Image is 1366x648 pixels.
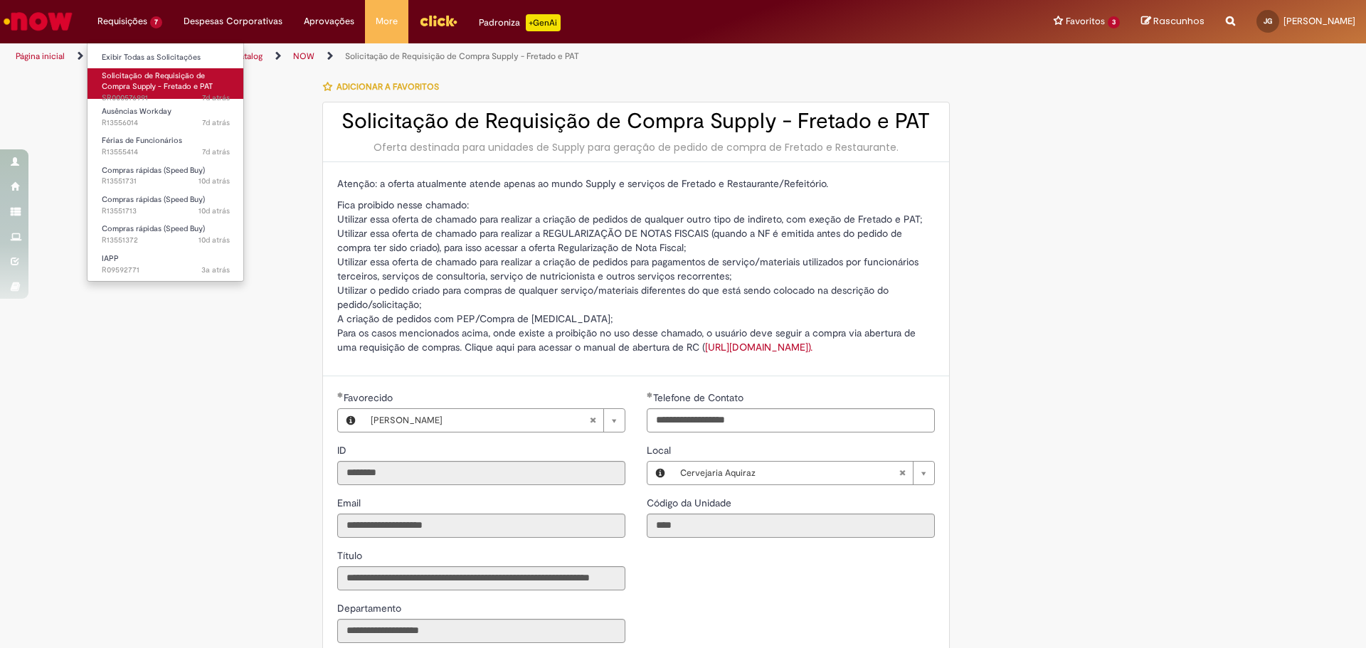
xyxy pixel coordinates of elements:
[647,444,674,457] span: Local
[87,43,244,282] ul: Requisições
[88,163,244,189] a: Aberto R13551731 : Compras rápidas (Speed Buy)
[1153,14,1204,28] span: Rascunhos
[88,50,244,65] a: Exibir Todas as Solicitações
[338,409,364,432] button: Favorecido, Visualizar este registro Juliana Maria Landim Rabelo De Gouveia
[102,165,205,176] span: Compras rápidas (Speed Buy)
[1264,16,1272,26] span: JG
[337,443,349,457] label: Somente leitura - ID
[184,14,282,28] span: Despesas Corporativas
[344,391,396,404] span: Favorecido, Juliana Maria Landim Rabelo De Gouveia
[526,14,561,31] p: +GenAi
[202,147,230,157] span: 7d atrás
[97,14,147,28] span: Requisições
[647,514,935,538] input: Código da Unidade
[102,92,230,104] span: SR000576991
[198,235,230,245] time: 19/09/2025 15:43:43
[337,110,935,133] h2: Solicitação de Requisição de Compra Supply - Fretado e PAT
[337,461,625,485] input: ID
[102,117,230,129] span: R13556014
[102,176,230,187] span: R13551731
[1283,15,1355,27] span: [PERSON_NAME]
[376,14,398,28] span: More
[1108,16,1120,28] span: 3
[198,176,230,186] time: 19/09/2025 16:42:51
[345,51,579,62] a: Solicitação de Requisição de Compra Supply - Fretado e PAT
[371,409,589,432] span: [PERSON_NAME]
[198,206,230,216] time: 19/09/2025 16:38:58
[198,206,230,216] span: 10d atrás
[673,462,934,484] a: Cervejaria AquirazLimpar campo Local
[337,81,439,92] span: Adicionar a Favoritos
[647,392,653,398] span: Obrigatório Preenchido
[1141,15,1204,28] a: Rascunhos
[88,251,244,277] a: Aberto R09592771 : IAPP
[647,496,734,510] label: Somente leitura - Código da Unidade
[647,496,734,509] span: Somente leitura - Código da Unidade
[102,106,171,117] span: Ausências Workday
[88,192,244,218] a: Aberto R13551713 : Compras rápidas (Speed Buy)
[102,135,182,146] span: Férias de Funcionários
[150,16,162,28] span: 7
[337,601,404,615] label: Somente leitura - Departamento
[647,408,935,432] input: Telefone de Contato
[337,198,935,354] p: Fica proibido nesse chamado: Utilizar essa oferta de chamado para realizar a criação de pedidos d...
[337,392,344,398] span: Obrigatório Preenchido
[202,117,230,128] time: 22/09/2025 15:47:59
[337,549,365,562] span: Somente leitura - Título
[364,409,625,432] a: [PERSON_NAME]Limpar campo Favorecido
[337,602,404,615] span: Somente leitura - Departamento
[337,496,364,509] span: Somente leitura - Email
[337,548,365,563] label: Somente leitura - Título
[202,92,230,103] time: 23/09/2025 08:41:26
[202,147,230,157] time: 22/09/2025 14:10:13
[201,265,230,275] span: 3a atrás
[337,444,349,457] span: Somente leitura - ID
[653,391,746,404] span: Telefone de Contato
[1066,14,1105,28] span: Favoritos
[304,14,354,28] span: Aprovações
[337,496,364,510] label: Somente leitura - Email
[16,51,65,62] a: Página inicial
[202,92,230,103] span: 7d atrás
[11,43,900,70] ul: Trilhas de página
[88,133,244,159] a: Aberto R13555414 : Férias de Funcionários
[705,341,812,354] a: [URL][DOMAIN_NAME]).
[1,7,75,36] img: ServiceNow
[198,176,230,186] span: 10d atrás
[88,104,244,130] a: Aberto R13556014 : Ausências Workday
[202,117,230,128] span: 7d atrás
[102,194,205,205] span: Compras rápidas (Speed Buy)
[582,409,603,432] abbr: Limpar campo Favorecido
[337,514,625,538] input: Email
[201,265,230,275] time: 02/03/2023 07:54:52
[337,176,935,191] p: Atenção: a oferta atualmente atende apenas ao mundo Supply e serviços de Fretado e Restaurante/Re...
[337,619,625,643] input: Departamento
[337,140,935,154] div: Oferta destinada para unidades de Supply para geração de pedido de compra de Fretado e Restaurante.
[680,462,899,484] span: Cervejaria Aquiraz
[102,206,230,217] span: R13551713
[102,265,230,276] span: R09592771
[647,462,673,484] button: Local, Visualizar este registro Cervejaria Aquiraz
[102,147,230,158] span: R13555414
[198,235,230,245] span: 10d atrás
[102,223,205,234] span: Compras rápidas (Speed Buy)
[102,70,213,92] span: Solicitação de Requisição de Compra Supply - Fretado e PAT
[337,566,625,590] input: Título
[293,51,314,62] a: NOW
[419,10,457,31] img: click_logo_yellow_360x200.png
[88,68,244,99] a: Aberto SR000576991 : Solicitação de Requisição de Compra Supply - Fretado e PAT
[479,14,561,31] div: Padroniza
[322,72,447,102] button: Adicionar a Favoritos
[891,462,913,484] abbr: Limpar campo Local
[88,221,244,248] a: Aberto R13551372 : Compras rápidas (Speed Buy)
[102,235,230,246] span: R13551372
[102,253,119,264] span: IAPP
